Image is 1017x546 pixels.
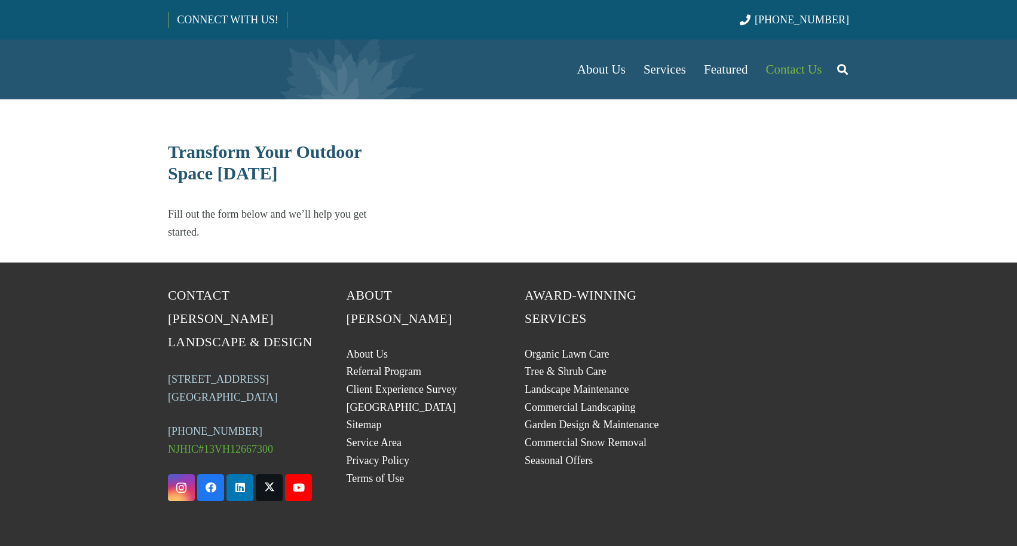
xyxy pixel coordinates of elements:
[197,474,224,501] a: Facebook
[168,443,273,455] span: NJHIC#13VH12667300
[347,401,457,413] a: [GEOGRAPHIC_DATA]
[525,437,647,449] a: Commercial Snow Removal
[635,39,695,99] a: Services
[831,54,854,84] a: Search
[525,419,658,431] a: Garden Design & Maintenance
[740,14,849,26] a: [PHONE_NUMBER]
[525,455,593,466] a: Seasonal Offers
[347,472,405,484] a: Terms of Use
[695,39,756,99] a: Featured
[525,383,629,395] a: Landscape Maintenance
[285,474,312,501] a: YouTube
[347,348,388,360] a: About Us
[757,39,831,99] a: Contact Us
[703,284,850,351] a: 19BorstLandscape_Logo_W
[766,62,822,77] span: Contact Us
[168,205,391,241] p: Fill out the form below and we’ll help you get started.
[525,365,606,377] a: Tree & Shrub Care
[347,383,457,395] a: Client Experience Survey
[168,45,366,93] a: Borst-Logo
[347,288,452,326] span: About [PERSON_NAME]
[644,62,686,77] span: Services
[525,348,609,360] a: Organic Lawn Care
[168,142,362,183] span: Transform Your Outdoor Space [DATE]
[755,14,849,26] span: [PHONE_NUMBER]
[347,365,421,377] a: Referral Program
[525,288,636,326] span: Award-Winning Services
[168,474,195,501] a: Instagram
[347,419,382,431] a: Sitemap
[226,474,253,501] a: LinkedIn
[168,373,278,403] a: [STREET_ADDRESS][GEOGRAPHIC_DATA]
[568,39,635,99] a: About Us
[168,288,313,349] span: Contact [PERSON_NAME] Landscape & Design
[347,455,410,466] a: Privacy Policy
[168,425,262,437] a: [PHONE_NUMBER]
[169,5,286,34] a: CONNECT WITH US!
[256,474,283,501] a: X
[525,401,635,413] a: Commercial Landscaping
[577,62,626,77] span: About Us
[347,437,402,449] a: Service Area
[704,62,748,77] span: Featured
[703,383,850,463] a: Mariani_Badge_Full_Founder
